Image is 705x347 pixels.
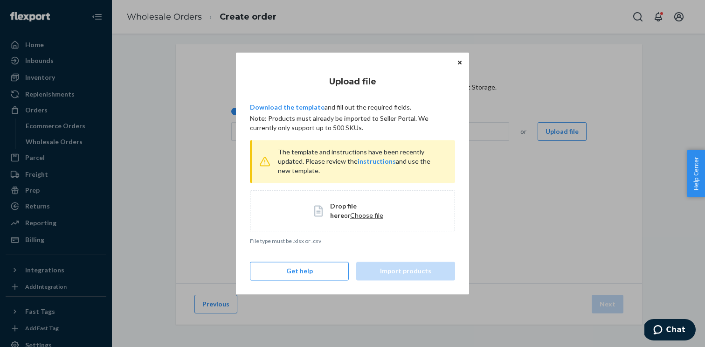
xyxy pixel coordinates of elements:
[250,103,455,112] p: and fill out the required fields.
[356,262,455,281] button: Import products
[344,211,350,219] span: or
[250,114,455,132] p: Note: Products must already be imported to Seller Portal. We currently only support up to 500 SKUs.
[250,76,455,88] h1: Upload file
[22,7,41,15] span: Chat
[250,103,325,111] a: Download the template
[350,211,383,219] span: Choose file
[250,262,349,281] button: Get help
[278,147,444,175] p: The template and instructions have been recently updated. Please review the and use the new templ...
[455,57,464,67] button: Close
[250,237,455,245] p: File type must be .xlsx or .csv
[358,157,396,165] a: instructions
[330,202,357,219] span: Drop file here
